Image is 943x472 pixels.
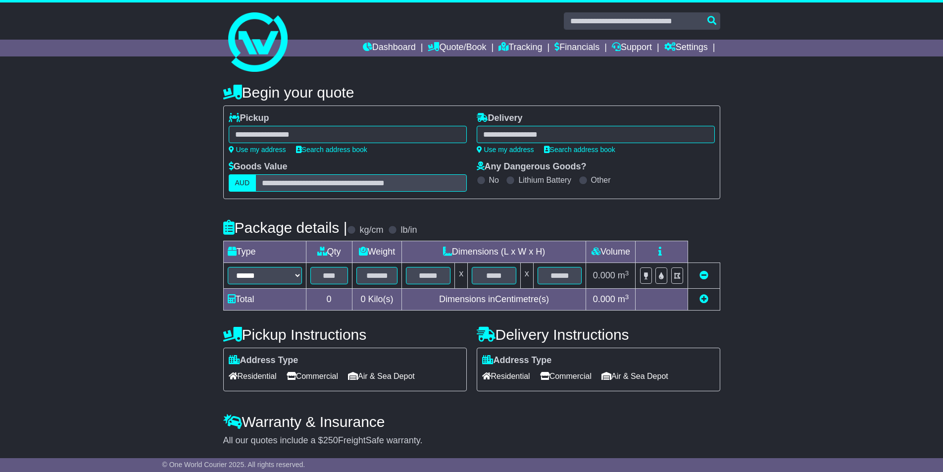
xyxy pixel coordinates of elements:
label: lb/in [400,225,417,236]
a: Settings [664,40,708,56]
sup: 3 [625,269,629,277]
span: Air & Sea Depot [348,368,415,384]
label: No [489,175,499,185]
td: Total [223,289,306,311]
label: Goods Value [229,161,288,172]
td: Weight [352,241,402,263]
div: All our quotes include a $ FreightSafe warranty. [223,435,720,446]
td: x [520,263,533,289]
h4: Pickup Instructions [223,326,467,343]
label: Address Type [229,355,298,366]
td: Type [223,241,306,263]
label: Address Type [482,355,552,366]
a: Support [612,40,652,56]
label: Lithium Battery [518,175,571,185]
span: Residential [482,368,530,384]
span: 0 [360,294,365,304]
span: 0.000 [593,270,615,280]
a: Quote/Book [428,40,486,56]
a: Add new item [699,294,708,304]
a: Dashboard [363,40,416,56]
span: Residential [229,368,277,384]
a: Financials [554,40,599,56]
label: AUD [229,174,256,192]
span: m [618,270,629,280]
span: 0.000 [593,294,615,304]
label: Other [591,175,611,185]
span: m [618,294,629,304]
td: Dimensions (L x W x H) [402,241,586,263]
a: Use my address [229,146,286,154]
label: kg/cm [359,225,383,236]
h4: Delivery Instructions [477,326,720,343]
label: Any Dangerous Goods? [477,161,587,172]
h4: Begin your quote [223,84,720,101]
span: 250 [323,435,338,445]
h4: Warranty & Insurance [223,414,720,430]
td: 0 [306,289,352,311]
a: Tracking [498,40,542,56]
span: Air & Sea Depot [601,368,668,384]
a: Search address book [544,146,615,154]
span: Commercial [287,368,338,384]
a: Use my address [477,146,534,154]
sup: 3 [625,293,629,301]
td: Kilo(s) [352,289,402,311]
td: Volume [586,241,636,263]
a: Search address book [296,146,367,154]
a: Remove this item [699,270,708,280]
td: x [455,263,468,289]
label: Pickup [229,113,269,124]
td: Qty [306,241,352,263]
span: Commercial [540,368,592,384]
h4: Package details | [223,219,347,236]
span: © One World Courier 2025. All rights reserved. [162,461,305,469]
label: Delivery [477,113,523,124]
td: Dimensions in Centimetre(s) [402,289,586,311]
